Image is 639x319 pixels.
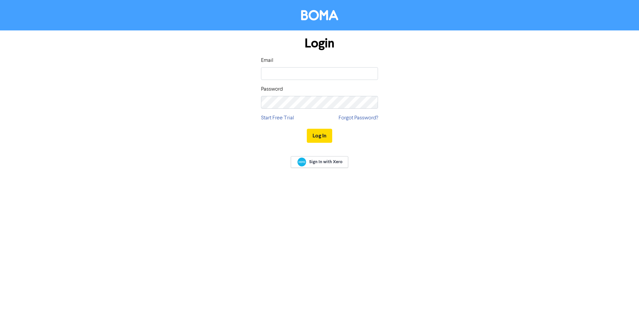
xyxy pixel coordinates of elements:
img: Xero logo [297,157,306,167]
span: Sign In with Xero [309,159,343,165]
a: Forgot Password? [339,114,378,122]
img: BOMA Logo [301,10,338,20]
iframe: Chat Widget [606,287,639,319]
a: Sign In with Xero [291,156,348,168]
h1: Login [261,36,378,51]
button: Log In [307,129,332,143]
label: Password [261,85,283,93]
a: Start Free Trial [261,114,294,122]
label: Email [261,57,273,65]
